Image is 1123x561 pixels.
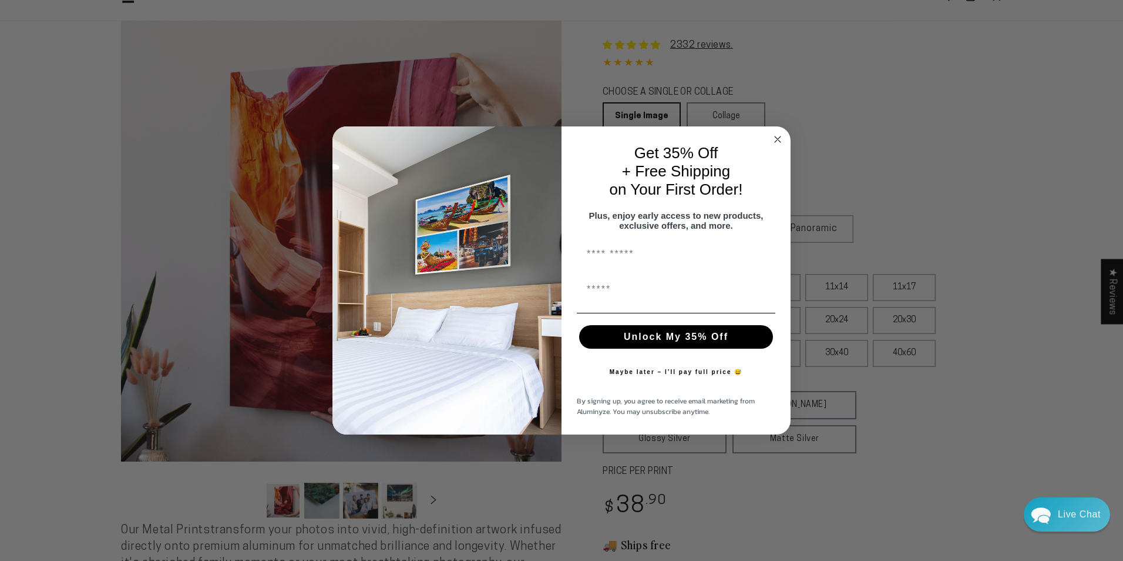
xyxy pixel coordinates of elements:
span: By signing up, you agree to receive email marketing from Aluminyze. You may unsubscribe anytime. [577,396,755,417]
button: Close dialog [771,132,785,146]
button: Maybe later – I’ll pay full price 😅 [604,360,749,384]
img: 728e4f65-7e6c-44e2-b7d1-0292a396982f.jpeg [332,126,561,435]
span: + Free Shipping [622,162,730,180]
span: Plus, enjoy early access to new products, exclusive offers, and more. [589,211,764,231]
button: Unlock My 35% Off [579,325,773,349]
div: Chat widget toggle [1024,497,1110,532]
span: on Your First Order! [610,181,743,198]
span: Get 35% Off [634,144,718,162]
div: Contact Us Directly [1058,497,1101,532]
